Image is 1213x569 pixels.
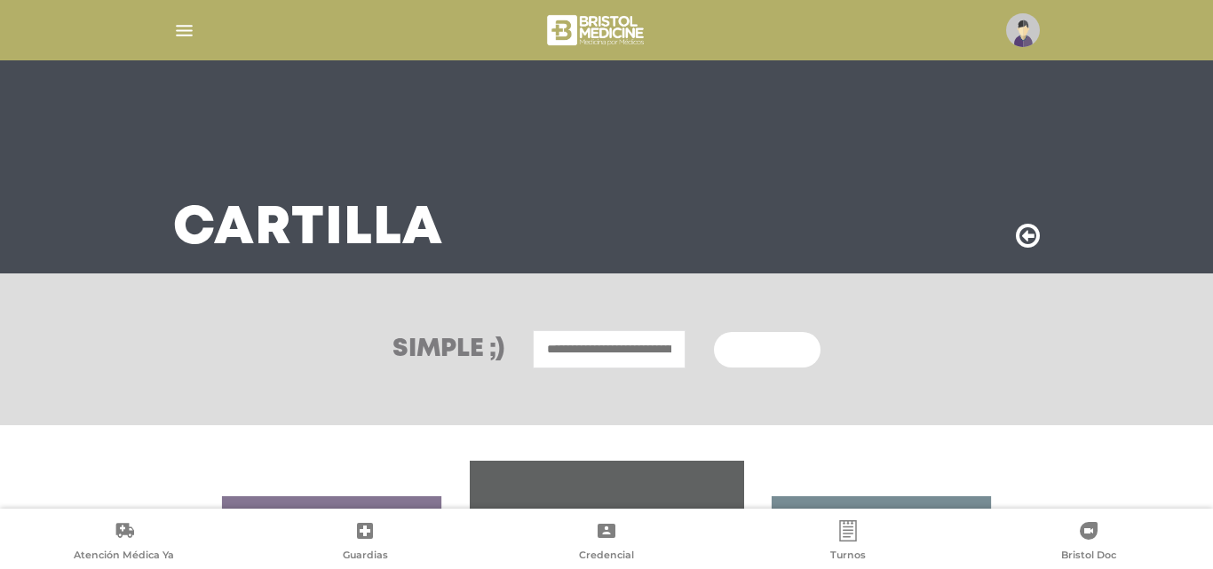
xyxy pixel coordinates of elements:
span: Buscar [735,344,787,357]
a: Guardias [245,520,487,565]
h3: Cartilla [173,206,443,252]
img: Cober_menu-lines-white.svg [173,20,195,42]
span: Turnos [830,549,866,565]
a: Bristol Doc [968,520,1209,565]
img: bristol-medicine-blanco.png [544,9,650,51]
span: Guardias [343,549,388,565]
img: profile-placeholder.svg [1006,13,1040,47]
h3: Simple ;) [392,337,504,362]
span: Credencial [579,549,634,565]
a: Credencial [486,520,727,565]
span: Atención Médica Ya [74,549,174,565]
button: Buscar [714,332,821,367]
a: Atención Médica Ya [4,520,245,565]
a: Turnos [727,520,969,565]
span: Bristol Doc [1061,549,1116,565]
